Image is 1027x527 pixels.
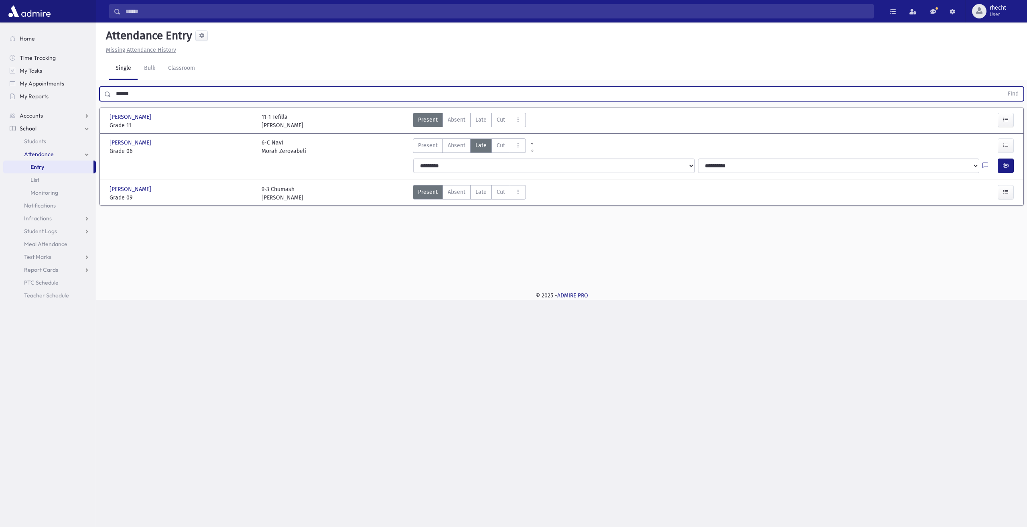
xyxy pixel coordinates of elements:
span: Time Tracking [20,54,56,61]
a: Report Cards [3,263,96,276]
span: Cut [497,116,505,124]
span: User [990,11,1006,18]
a: School [3,122,96,135]
a: Time Tracking [3,51,96,64]
a: PTC Schedule [3,276,96,289]
span: Present [418,116,438,124]
span: Grade 06 [110,147,254,155]
span: Test Marks [24,253,51,260]
div: © 2025 - [109,291,1014,300]
u: Missing Attendance History [106,47,176,53]
div: 11-1 Tefilla [PERSON_NAME] [262,113,303,130]
span: [PERSON_NAME] [110,185,153,193]
span: Teacher Schedule [24,292,69,299]
span: Infractions [24,215,52,222]
span: [PERSON_NAME] [110,113,153,121]
h5: Attendance Entry [103,29,192,43]
span: Absent [448,141,465,150]
span: Late [475,188,487,196]
span: Accounts [20,112,43,119]
span: Entry [30,163,44,171]
a: Home [3,32,96,45]
a: Accounts [3,109,96,122]
span: Grade 09 [110,193,254,202]
a: My Tasks [3,64,96,77]
span: Monitoring [30,189,58,196]
a: Monitoring [3,186,96,199]
span: List [30,176,39,183]
span: rhecht [990,5,1006,11]
span: Students [24,138,46,145]
a: Notifications [3,199,96,212]
button: Find [1003,87,1023,101]
span: Meal Attendance [24,240,67,248]
a: List [3,173,96,186]
span: Cut [497,141,505,150]
a: Test Marks [3,250,96,263]
span: Present [418,188,438,196]
img: AdmirePro [6,3,53,19]
span: My Appointments [20,80,64,87]
span: Absent [448,116,465,124]
a: Bulk [138,57,162,80]
span: School [20,125,37,132]
a: Entry [3,161,93,173]
span: Notifications [24,202,56,209]
a: ADMIRE PRO [557,292,588,299]
a: Meal Attendance [3,238,96,250]
input: Search [121,4,873,18]
span: PTC Schedule [24,279,59,286]
a: Single [109,57,138,80]
a: Missing Attendance History [103,47,176,53]
a: Attendance [3,148,96,161]
span: Report Cards [24,266,58,273]
div: 6-C Navi Morah Zerovabeli [262,138,306,155]
div: AttTypes [413,113,526,130]
a: My Reports [3,90,96,103]
div: AttTypes [413,138,526,155]
span: My Tasks [20,67,42,74]
span: Absent [448,188,465,196]
span: Late [475,116,487,124]
span: Present [418,141,438,150]
div: AttTypes [413,185,526,202]
span: Late [475,141,487,150]
span: Student Logs [24,228,57,235]
a: Teacher Schedule [3,289,96,302]
span: Grade 11 [110,121,254,130]
a: Classroom [162,57,201,80]
a: Infractions [3,212,96,225]
span: Home [20,35,35,42]
a: My Appointments [3,77,96,90]
span: Attendance [24,151,54,158]
div: 9-3 Chumash [PERSON_NAME] [262,185,303,202]
a: Student Logs [3,225,96,238]
span: [PERSON_NAME] [110,138,153,147]
span: Cut [497,188,505,196]
span: My Reports [20,93,49,100]
a: Students [3,135,96,148]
